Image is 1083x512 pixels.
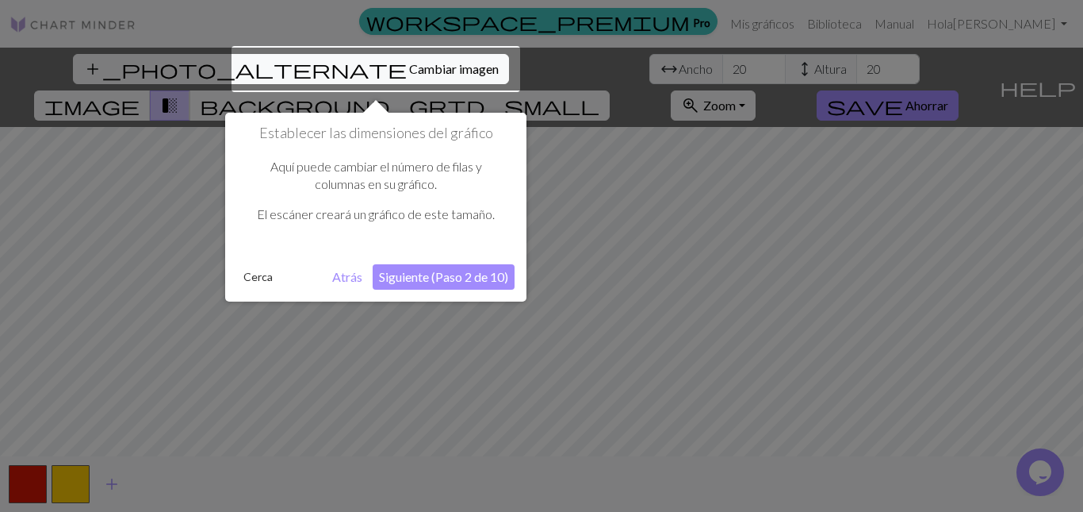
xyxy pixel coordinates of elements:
button: Siguiente (Paso 2 de 10) [373,264,515,290]
font: Siguiente (Paso 2 de 10) [379,269,508,284]
div: Establecer las dimensiones del gráfico [225,113,526,302]
font: Aquí puede cambiar el número de filas y columnas en su gráfico. [270,159,482,191]
button: Atrás [326,264,369,290]
button: Cerca [237,265,279,289]
font: El escáner creará un gráfico de este tamaño. [257,206,495,221]
h1: Establecer las dimensiones del gráfico [237,125,515,142]
font: Establecer las dimensiones del gráfico [259,124,493,141]
font: Cerca [243,270,273,283]
font: Atrás [332,269,362,284]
